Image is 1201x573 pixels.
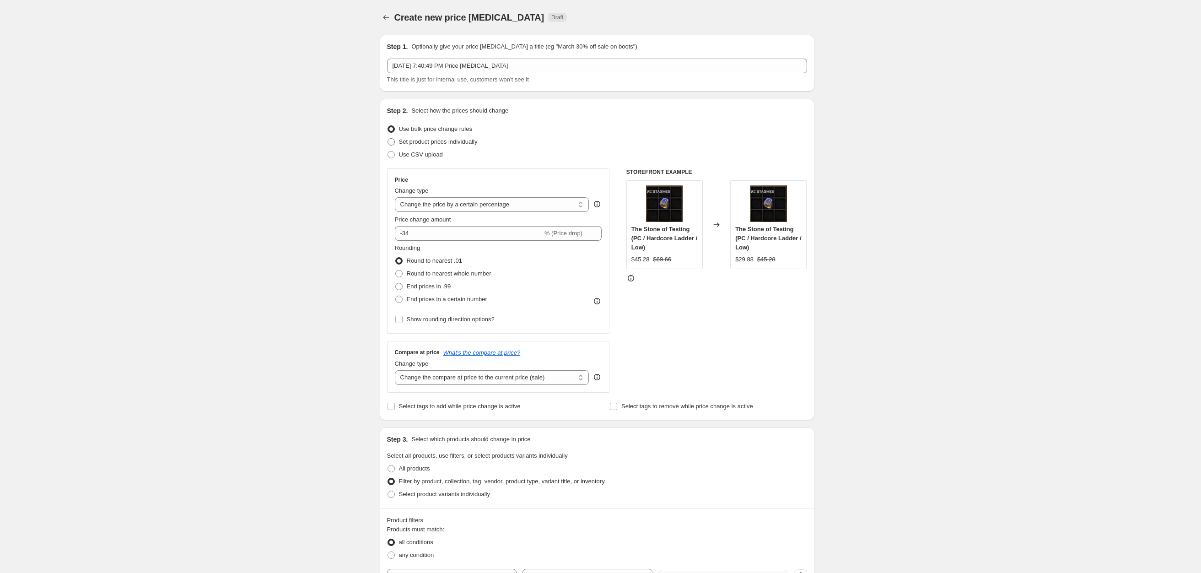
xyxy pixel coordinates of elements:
span: Draft [551,14,563,21]
h3: Price [395,176,408,184]
span: Select product variants individually [399,491,490,497]
span: Set product prices individually [399,138,478,145]
span: The Stone of Testing (PC / Hardcore Ladder / Low) [735,226,801,251]
span: End prices in .99 [407,283,451,290]
span: Select tags to remove while price change is active [621,403,753,410]
p: Optionally give your price [MEDICAL_DATA] a title (eg "March 30% off sale on boots") [411,42,637,51]
strike: $69.66 [653,255,672,264]
span: Change type [395,360,429,367]
span: End prices in a certain number [407,296,487,303]
span: Round to nearest whole number [407,270,491,277]
button: Price change jobs [380,11,393,24]
h2: Step 2. [387,106,408,115]
span: Products must match: [387,526,445,533]
span: Select tags to add while price change is active [399,403,521,410]
span: Rounding [395,244,420,251]
span: Show rounding direction options? [407,316,495,323]
span: This title is just for internal use, customers won't see it [387,76,529,83]
h6: STOREFRONT EXAMPLE [626,168,807,176]
h3: Compare at price [395,349,440,356]
span: The Stone of Testing (PC / Hardcore Ladder / Low) [631,226,697,251]
span: Change type [395,187,429,194]
strike: $45.28 [757,255,776,264]
div: $45.28 [631,255,650,264]
input: -15 [395,226,543,241]
span: All products [399,465,430,472]
div: help [592,200,602,209]
p: Select how the prices should change [411,106,508,115]
h2: Step 1. [387,42,408,51]
input: 30% off holiday sale [387,59,807,73]
span: Use CSV upload [399,151,443,158]
span: Use bulk price change rules [399,125,472,132]
span: % (Price drop) [544,230,582,237]
div: $29.88 [735,255,754,264]
span: any condition [399,551,434,558]
div: help [592,373,602,382]
span: Round to nearest .01 [407,257,462,264]
div: Product filters [387,516,807,525]
span: all conditions [399,539,433,546]
span: Create new price [MEDICAL_DATA] [394,12,544,22]
img: the-stone-of-testing-d2bits-1_80x.png [646,185,683,222]
img: the-stone-of-testing-d2bits-1_80x.png [750,185,787,222]
span: Select all products, use filters, or select products variants individually [387,452,568,459]
span: Price change amount [395,216,451,223]
p: Select which products should change in price [411,435,530,444]
span: Filter by product, collection, tag, vendor, product type, variant title, or inventory [399,478,605,485]
h2: Step 3. [387,435,408,444]
button: What's the compare at price? [443,349,521,356]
